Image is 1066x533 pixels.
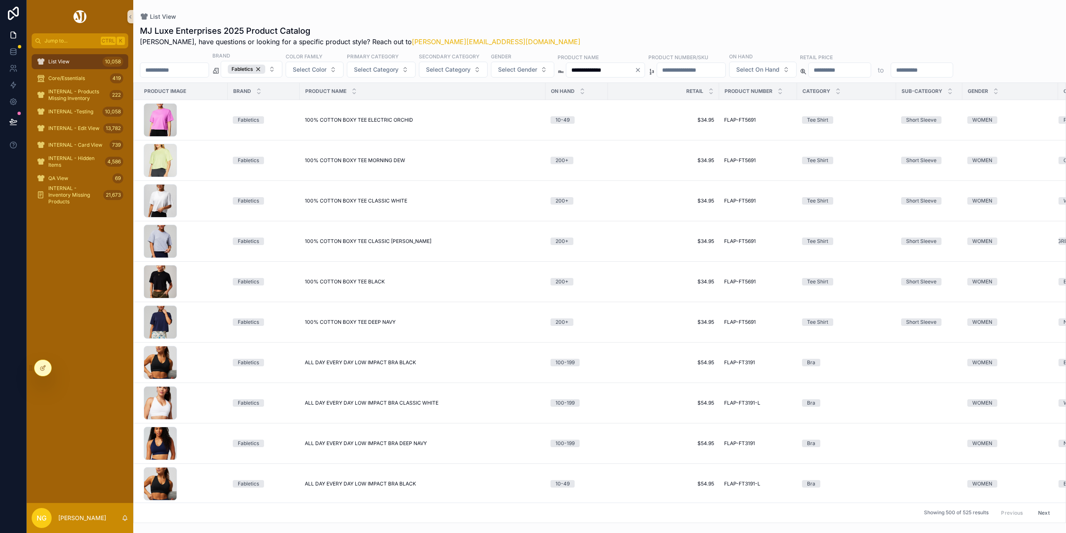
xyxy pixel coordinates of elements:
[967,480,1053,488] a: WOMEN
[724,359,792,366] a: FLAP-FT3191
[724,319,792,325] a: FLAP-FT5691
[802,399,891,407] a: Bra
[807,197,828,205] div: Tee Shirt
[807,318,828,326] div: Tee Shirt
[802,440,891,447] a: Bra
[102,107,123,117] div: 10,058
[802,318,891,326] a: Tee Shirt
[555,480,570,488] div: 10-49
[103,190,123,200] div: 21,673
[967,440,1053,447] a: WOMEN
[238,359,259,366] div: Fabletics
[233,88,251,95] span: Brand
[968,88,988,95] span: Gender
[802,480,891,488] a: Bra
[550,197,603,205] a: 200+
[550,116,603,124] a: 10-49
[228,65,265,74] button: Unselect FABLETICS
[48,125,100,132] span: INTERNAL - Edit View
[555,238,568,245] div: 200+
[807,440,815,447] div: Bra
[550,480,603,488] a: 10-49
[901,116,957,124] a: Short Sleeve
[555,440,575,447] div: 100-199
[613,157,714,164] span: $34.95
[32,104,128,119] a: INTERNAL -Testing10,058
[802,238,891,245] a: Tee Shirt
[305,319,396,325] span: 100% COTTON BOXY TEE DEEP NAVY
[613,319,714,325] span: $34.95
[967,359,1053,366] a: WOMEN
[972,278,992,285] div: WOMEN
[305,319,540,325] a: 100% COTTON BOXY TEE DEEP NAVY
[724,157,756,164] span: FLAP-FT5691
[906,157,936,164] div: Short Sleeve
[140,25,580,37] h1: MJ Luxe Enterprises 2025 Product Catalog
[802,88,830,95] span: Category
[233,318,295,326] a: Fabletics
[725,88,772,95] span: Product Number
[238,197,259,205] div: Fabletics
[48,155,102,168] span: INTERNAL - Hidden Items
[305,440,427,447] span: ALL DAY EVERY DAY LOW IMPACT BRA DEEP NAVY
[305,278,540,285] a: 100% COTTON BOXY TEE BLACK
[555,116,570,124] div: 10-49
[901,197,957,205] a: Short Sleeve
[613,359,714,366] a: $54.95
[807,238,828,245] div: Tee Shirt
[140,37,580,47] span: [PERSON_NAME], have questions or looking for a specific product style? Reach out to
[555,399,575,407] div: 100-199
[238,399,259,407] div: Fabletics
[802,278,891,285] a: Tee Shirt
[238,116,259,124] div: Fabletics
[32,138,128,153] a: INTERNAL - Card View739
[305,238,540,245] a: 100% COTTON BOXY TEE CLASSIC [PERSON_NAME]
[906,318,936,326] div: Short Sleeve
[613,480,714,487] a: $54.95
[221,61,282,78] button: Select Button
[305,400,438,406] span: ALL DAY EVERY DAY LOW IMPACT BRA CLASSIC WHITE
[305,88,346,95] span: Product Name
[800,53,833,61] label: Retail Price
[305,359,540,366] a: ALL DAY EVERY DAY LOW IMPACT BRA BLACK
[724,400,760,406] span: FLAP-FT3191-L
[347,53,399,60] label: Primary Category
[613,238,714,245] a: $34.95
[555,359,575,366] div: 100-199
[32,33,128,48] button: Jump to...CtrlK
[550,399,603,407] a: 100-199
[32,54,128,69] a: List View10,058
[613,117,714,123] a: $34.95
[686,88,703,95] span: Retail
[233,238,295,245] a: Fabletics
[144,88,186,95] span: Product Image
[233,480,295,488] a: Fabletics
[233,440,295,447] a: Fabletics
[613,440,714,447] span: $54.95
[238,238,259,245] div: Fabletics
[635,67,645,73] button: Clear
[48,88,106,102] span: INTERNAL - Products Missing Inventory
[967,197,1053,205] a: WOMEN
[550,238,603,245] a: 200+
[724,319,756,325] span: FLAP-FT5691
[48,108,93,115] span: INTERNAL -Testing
[972,359,992,366] div: WOMEN
[807,157,828,164] div: Tee Shirt
[110,140,123,150] div: 739
[32,71,128,86] a: Core/Essentials419
[305,480,416,487] span: ALL DAY EVERY DAY LOW IMPACT BRA BLACK
[32,154,128,169] a: INTERNAL - Hidden Items4,586
[724,278,792,285] a: FLAP-FT5691
[878,65,884,75] p: to
[724,440,792,447] a: FLAP-FT3191
[555,157,568,164] div: 200+
[32,121,128,136] a: INTERNAL - Edit View13,782
[807,359,815,366] div: Bra
[555,197,568,205] div: 200+
[48,58,70,65] span: List View
[305,238,431,245] span: 100% COTTON BOXY TEE CLASSIC [PERSON_NAME]
[419,62,488,78] button: Select Button
[491,62,554,78] button: Select Button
